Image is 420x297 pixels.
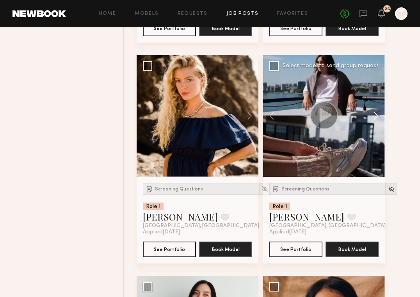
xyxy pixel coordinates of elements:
a: [PERSON_NAME] [269,210,344,223]
a: Home [99,11,116,16]
a: Job Posts [226,11,259,16]
div: Role 1 [269,203,290,210]
img: Submission Icon [272,185,280,193]
button: Book Model [326,242,379,257]
span: [GEOGRAPHIC_DATA], [GEOGRAPHIC_DATA] [269,223,386,229]
div: 26 [384,7,390,11]
a: Book Model [326,245,379,252]
a: Models [135,11,158,16]
a: Book Model [199,245,252,252]
img: Submission Icon [146,185,153,193]
img: Unhide Model [388,186,395,192]
a: Book Model [326,25,379,31]
button: See Portfolio [143,242,196,257]
button: See Portfolio [269,242,322,257]
button: See Portfolio [269,21,322,36]
img: Unhide Model [262,186,268,192]
a: [PERSON_NAME] [143,210,218,223]
button: Book Model [199,242,252,257]
a: T [395,7,408,20]
div: Role 1 [143,203,164,210]
div: Applied [DATE] [143,229,252,235]
span: Screening Questions [155,187,203,192]
a: Favorites [277,11,308,16]
a: Requests [178,11,208,16]
a: Book Model [199,25,252,31]
button: See Portfolio [143,21,196,36]
span: Screening Questions [281,187,329,192]
span: [GEOGRAPHIC_DATA], [GEOGRAPHIC_DATA] [143,223,259,229]
button: Book Model [326,21,379,36]
button: Book Model [199,21,252,36]
div: Applied [DATE] [269,229,379,235]
div: Select model to send group request [283,63,379,69]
